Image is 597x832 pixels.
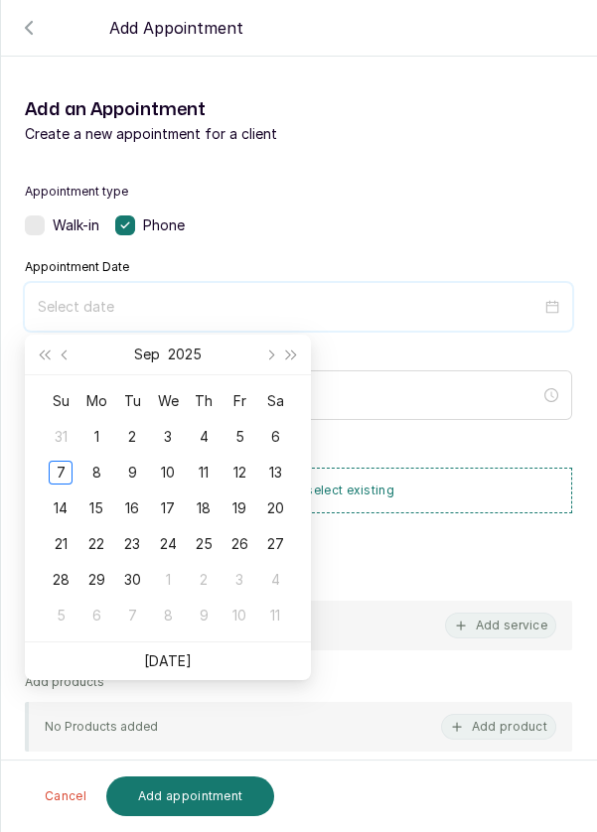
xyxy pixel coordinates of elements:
[257,490,293,526] td: 2025-09-20
[186,383,222,419] th: Th
[114,383,150,419] th: Tu
[150,490,186,526] td: 2025-09-17
[84,425,108,449] div: 1
[84,532,108,556] div: 22
[78,598,114,633] td: 2025-10-06
[168,335,202,374] button: Choose a year
[281,335,303,374] button: Next year (Control + right)
[227,461,251,485] div: 12
[84,496,108,520] div: 15
[150,455,186,490] td: 2025-09-10
[257,455,293,490] td: 2025-09-13
[43,419,78,455] td: 2025-08-31
[156,568,180,592] div: 1
[114,598,150,633] td: 2025-10-07
[84,568,108,592] div: 29
[49,461,73,485] div: 7
[33,335,55,374] button: Last year (Control + left)
[257,419,293,455] td: 2025-09-06
[257,526,293,562] td: 2025-09-27
[222,598,257,633] td: 2025-10-10
[49,496,73,520] div: 14
[441,714,556,740] button: Add product
[156,461,180,485] div: 10
[114,562,150,598] td: 2025-09-30
[186,526,222,562] td: 2025-09-25
[84,461,108,485] div: 8
[33,776,98,816] button: Cancel
[43,562,78,598] td: 2025-09-28
[109,16,243,40] p: Add Appointment
[120,461,144,485] div: 9
[38,296,541,318] input: Select date
[25,184,572,200] label: Appointment type
[234,483,394,498] span: Add new or select existing
[43,383,78,419] th: Su
[120,604,144,627] div: 7
[222,490,257,526] td: 2025-09-19
[156,532,180,556] div: 24
[49,604,73,627] div: 5
[227,425,251,449] div: 5
[258,335,280,374] button: Next month (PageDown)
[192,461,216,485] div: 11
[25,259,129,275] label: Appointment Date
[263,461,287,485] div: 13
[43,455,78,490] td: 2025-09-07
[43,490,78,526] td: 2025-09-14
[150,598,186,633] td: 2025-10-08
[114,490,150,526] td: 2025-09-16
[257,598,293,633] td: 2025-10-11
[78,490,114,526] td: 2025-09-15
[192,604,216,627] div: 9
[49,532,73,556] div: 21
[114,455,150,490] td: 2025-09-09
[106,776,275,816] button: Add appointment
[84,604,108,627] div: 6
[156,425,180,449] div: 3
[45,719,158,735] p: No Products added
[263,604,287,627] div: 11
[120,496,144,520] div: 16
[192,496,216,520] div: 18
[78,562,114,598] td: 2025-09-29
[49,568,73,592] div: 28
[263,568,287,592] div: 4
[227,568,251,592] div: 3
[43,598,78,633] td: 2025-10-05
[150,526,186,562] td: 2025-09-24
[186,562,222,598] td: 2025-10-02
[263,425,287,449] div: 6
[120,425,144,449] div: 2
[143,215,185,235] span: Phone
[263,496,287,520] div: 20
[55,335,76,374] button: Previous month (PageUp)
[186,598,222,633] td: 2025-10-09
[78,526,114,562] td: 2025-09-22
[192,425,216,449] div: 4
[150,383,186,419] th: We
[186,490,222,526] td: 2025-09-18
[227,604,251,627] div: 10
[43,526,78,562] td: 2025-09-21
[120,532,144,556] div: 23
[257,383,293,419] th: Sa
[78,419,114,455] td: 2025-09-01
[156,496,180,520] div: 17
[53,215,99,235] span: Walk-in
[222,526,257,562] td: 2025-09-26
[114,526,150,562] td: 2025-09-23
[222,383,257,419] th: Fr
[227,532,251,556] div: 26
[257,562,293,598] td: 2025-10-04
[114,419,150,455] td: 2025-09-02
[25,674,104,690] p: Add products
[227,496,251,520] div: 19
[222,455,257,490] td: 2025-09-12
[156,604,180,627] div: 8
[78,455,114,490] td: 2025-09-08
[144,652,192,669] a: [DATE]
[150,419,186,455] td: 2025-09-03
[192,532,216,556] div: 25
[186,419,222,455] td: 2025-09-04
